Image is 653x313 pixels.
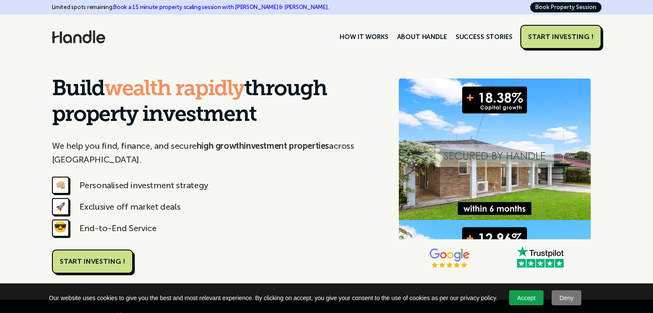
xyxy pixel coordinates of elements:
[52,250,133,274] a: START INVESTING !
[113,4,328,10] a: Book a 15 minute property scaling session with [PERSON_NAME] & [PERSON_NAME].
[530,2,601,12] a: Book Property Session
[244,141,329,151] strong: investment properties
[52,139,371,166] p: We help you find, finance, and secure across [GEOGRAPHIC_DATA].
[197,141,244,151] strong: high growth
[451,30,517,44] a: SUCCESS STORIES
[52,177,69,194] div: 👊🏼
[520,25,601,49] a: START INVESTING !
[335,30,392,44] a: HOW IT WORKS
[79,221,157,235] div: End-to-End Service
[104,79,244,101] span: wealth rapidly
[52,2,329,12] div: Limited spots remaining.
[79,200,181,214] div: Exclusive off market deals
[393,30,451,44] a: ABOUT HANDLE
[52,77,371,129] h1: Build through property investment
[79,178,208,192] div: Personalised investment strategy
[552,290,582,305] a: Deny
[52,198,69,215] div: 🚀
[49,294,498,302] span: Our website uses cookies to give you the best and most relevant experience. By clicking on accept...
[528,33,594,41] div: START INVESTING !
[54,224,67,232] strong: 😎
[509,290,544,305] a: Accept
